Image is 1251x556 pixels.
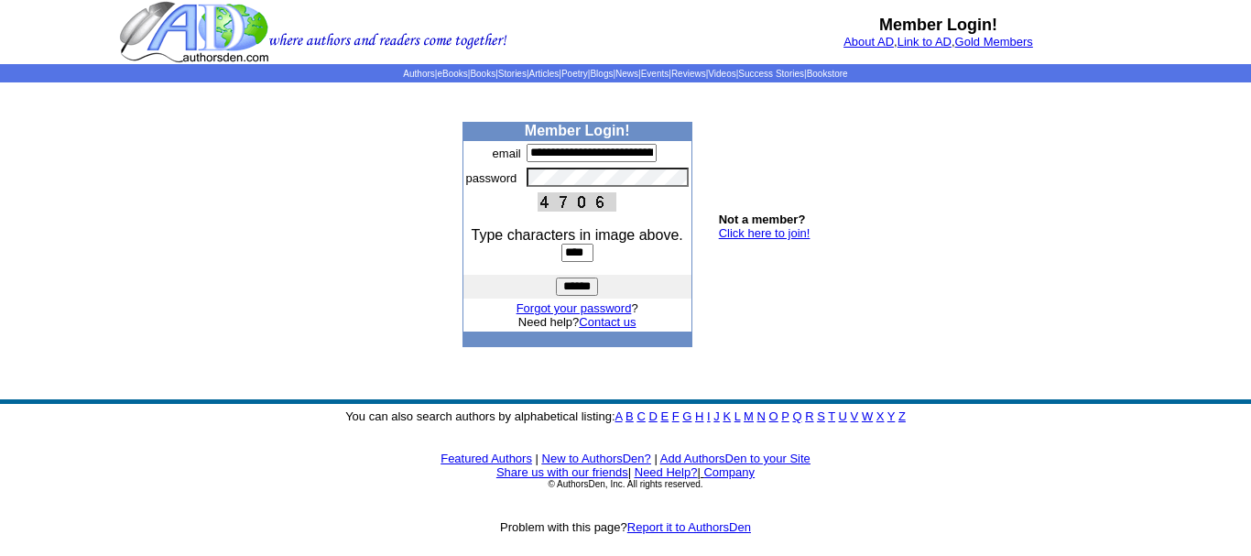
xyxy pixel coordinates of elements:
a: Reviews [671,69,706,79]
a: M [744,409,754,423]
font: Problem with this page? [500,520,751,534]
a: Events [641,69,669,79]
a: Share us with our friends [496,465,628,479]
a: Gold Members [955,35,1033,49]
a: V [851,409,859,423]
b: Member Login! [525,123,630,138]
a: Authors [403,69,434,79]
a: eBooks [437,69,467,79]
a: B [625,409,634,423]
img: This Is CAPTCHA Image [538,192,616,212]
a: R [805,409,813,423]
a: Blogs [590,69,613,79]
a: P [781,409,789,423]
font: Need help? [518,315,636,329]
font: Type characters in image above. [472,227,683,243]
font: , , [843,35,1033,49]
a: A [615,409,623,423]
a: T [828,409,835,423]
a: G [682,409,691,423]
a: N [757,409,766,423]
a: Stories [498,69,527,79]
a: I [707,409,711,423]
a: J [713,409,720,423]
a: Add AuthorsDen to your Site [660,452,810,465]
a: U [839,409,847,423]
a: Need Help? [635,465,698,479]
font: | [536,452,538,465]
a: X [876,409,885,423]
b: Not a member? [719,213,806,226]
a: Featured Authors [441,452,532,465]
a: C [636,409,645,423]
a: Link to AD [897,35,952,49]
a: Bookstore [807,69,848,79]
b: Member Login! [879,16,997,34]
a: H [695,409,703,423]
a: About AD [843,35,894,49]
a: Success Stories [738,69,804,79]
span: | | | | | | | | | | | | [403,69,847,79]
a: Poetry [561,69,588,79]
a: Articles [529,69,560,79]
a: News [615,69,638,79]
a: Books [470,69,495,79]
a: L [734,409,741,423]
a: Forgot your password [517,301,632,315]
a: E [660,409,669,423]
a: S [817,409,825,423]
font: password [466,171,517,185]
a: D [648,409,657,423]
font: | [654,452,657,465]
a: New to AuthorsDen? [542,452,651,465]
a: O [769,409,778,423]
a: Contact us [579,315,636,329]
a: Videos [708,69,735,79]
a: Company [703,465,755,479]
font: | [697,465,755,479]
a: F [672,409,680,423]
a: Click here to join! [719,226,810,240]
font: ? [517,301,638,315]
font: | [628,465,631,479]
font: You can also search authors by alphabetical listing: [345,409,906,423]
font: email [493,147,521,160]
a: Y [887,409,895,423]
a: K [723,409,731,423]
a: Report it to AuthorsDen [627,520,751,534]
a: Z [898,409,906,423]
a: Q [792,409,801,423]
a: W [862,409,873,423]
font: © AuthorsDen, Inc. All rights reserved. [548,479,702,489]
